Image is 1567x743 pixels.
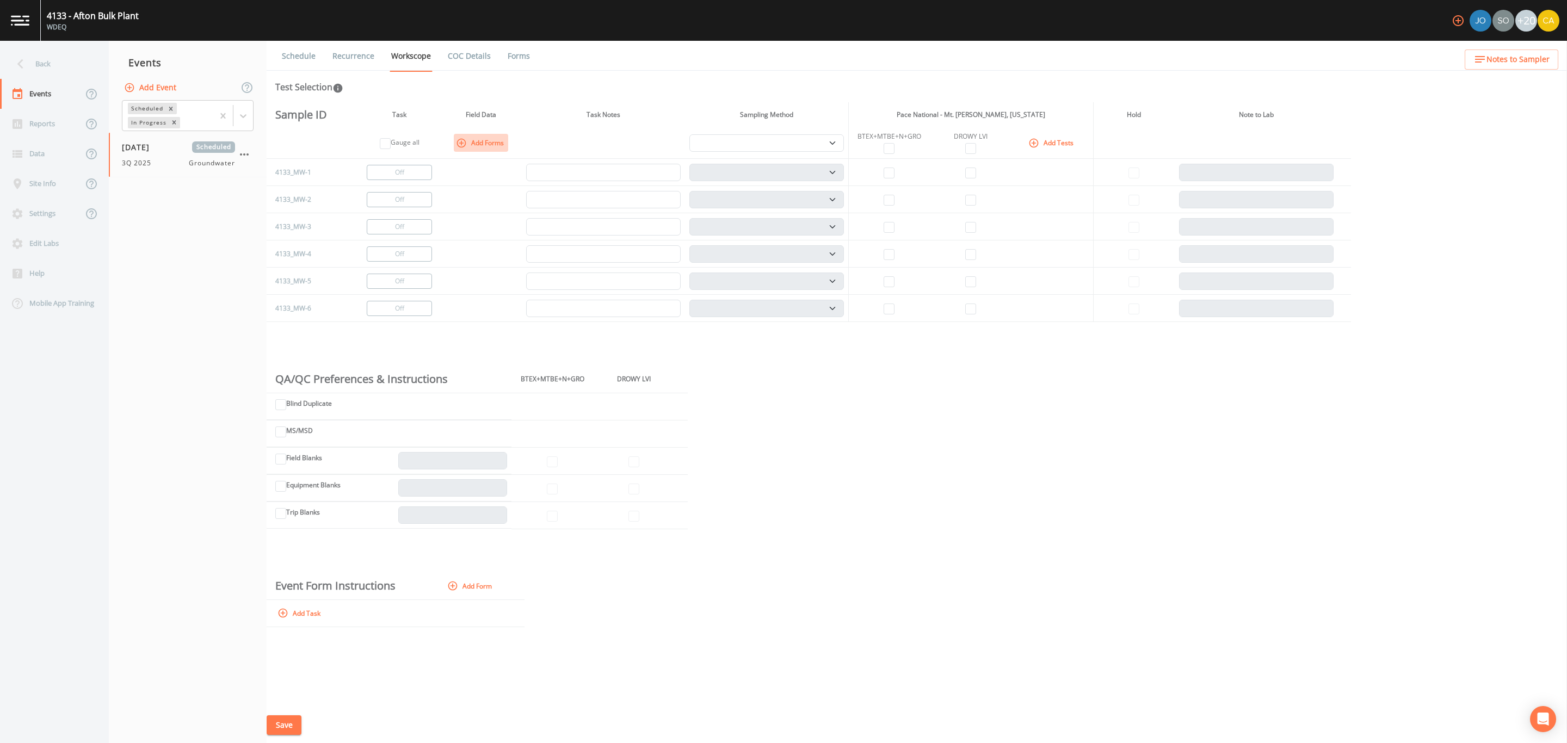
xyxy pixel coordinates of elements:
div: In Progress [128,117,168,128]
button: Off [367,246,432,262]
td: 4133_MW-3 [267,213,348,240]
label: Gauge all [391,138,419,147]
div: Remove In Progress [168,117,180,128]
img: logo [11,15,29,26]
div: Scheduled [128,103,165,114]
button: Off [367,165,432,180]
div: Open Intercom Messenger [1530,706,1556,732]
div: Events [109,49,267,76]
a: COC Details [446,41,492,71]
th: BTEX+MTBE+N+GRO [511,366,593,393]
a: Workscope [390,41,433,72]
a: Schedule [280,41,317,71]
td: 4133_MW-2 [267,186,348,213]
th: Sampling Method [685,102,848,127]
th: Note to Lab [1175,102,1338,127]
td: 4133_MW-4 [267,240,348,268]
a: Recurrence [331,41,376,71]
img: 2f3f50cbd0f2d7d3739efd806a95ff1a [1492,10,1514,32]
label: MS/MSD [286,426,313,436]
div: Test Selection [275,81,343,94]
div: Josh Watzak [1469,10,1492,32]
th: Sample ID [267,102,348,127]
td: 4133_MW-1 [267,159,348,186]
button: Off [367,301,432,316]
td: 4133_MW-6 [267,295,348,322]
th: Event Form Instructions [267,573,430,600]
th: Task Notes [522,102,685,127]
th: DROWY LVI [593,366,675,393]
label: Field Blanks [286,453,322,463]
button: Off [367,219,432,234]
button: Add Event [122,78,181,98]
div: BTEX+MTBE+N+GRO [853,132,926,141]
svg: In this section you'll be able to select the analytical test to run, based on the media type, and... [332,83,343,94]
label: Trip Blanks [286,507,320,517]
div: Remove Scheduled [165,103,177,114]
button: Off [367,274,432,289]
img: d2de15c11da5451b307a030ac90baa3e [1470,10,1491,32]
button: Notes to Sampler [1465,49,1558,70]
span: Notes to Sampler [1486,53,1550,66]
th: Hold [1093,102,1175,127]
span: [DATE] [122,141,157,153]
button: Save [267,715,301,735]
div: +20 [1515,10,1537,32]
span: Scheduled [192,141,235,153]
td: 4133_MW-5 [267,268,348,295]
button: Add Forms [454,134,508,152]
div: WDEQ [47,22,139,32]
label: Equipment Blanks [286,480,341,490]
button: Off [367,192,432,207]
th: QA/QC Preferences & Instructions [267,366,511,393]
button: Add Task [275,604,325,622]
a: Forms [506,41,532,71]
span: Groundwater [189,158,235,168]
button: Add Tests [1026,134,1078,152]
th: Pace National - Mt. [PERSON_NAME], [US_STATE] [848,102,1093,127]
div: DROWY LVI [934,132,1007,141]
th: Field Data [440,102,522,127]
div: 4133 - Afton Bulk Plant [47,9,139,22]
th: Task [359,102,440,127]
span: 3Q 2025 [122,158,158,168]
button: Add Form [445,577,496,595]
label: Blind Duplicate [286,399,332,408]
img: 37d9cc7f3e1b9ec8ec648c4f5b158cdc [1538,10,1559,32]
a: [DATE]Scheduled3Q 2025Groundwater [109,133,267,177]
div: Sophie Tice [1492,10,1515,32]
